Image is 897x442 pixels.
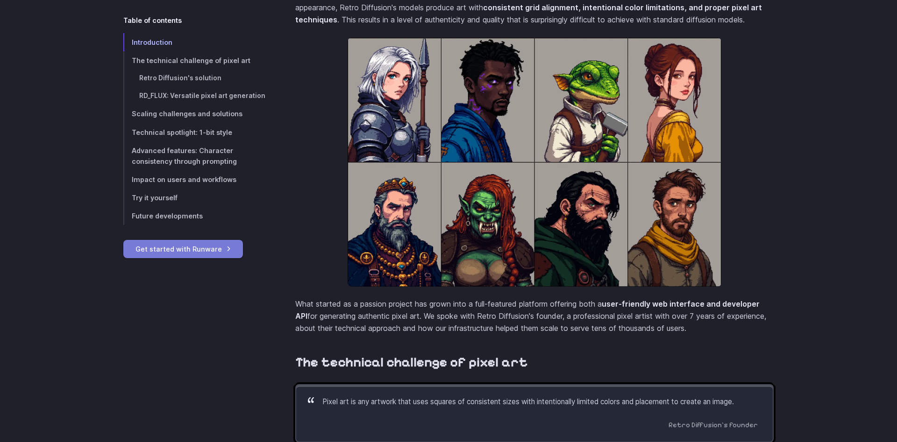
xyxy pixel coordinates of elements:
a: Impact on users and workflows [123,170,265,189]
span: Retro Diffusion's solution [139,74,221,82]
span: Future developments [132,212,203,220]
span: Technical spotlight: 1-bit style [132,128,232,136]
span: RD_FLUX: Versatile pixel art generation [139,92,265,99]
span: Introduction [132,38,172,46]
a: Technical spotlight: 1-bit style [123,123,265,141]
cite: Retro Diffusion's founder [311,419,758,430]
span: Try it yourself [132,194,178,202]
a: RD_FLUX: Versatile pixel art generation [123,87,265,105]
img: a grid of eight pixel art character portraits, including a knight, a mage, a lizard blacksmith, a... [348,38,721,287]
strong: consistent grid alignment, intentional color limitations, and proper pixel art techniques [295,3,762,24]
a: Retro Diffusion's solution [123,70,265,87]
p: What started as a passion project has grown into a full-featured platform offering both a for gen... [295,298,774,334]
p: Pixel art is any artwork that uses squares of consistent sizes with intentionally limited colors ... [322,396,758,407]
a: Scaling challenges and solutions [123,105,265,123]
span: Impact on users and workflows [132,175,236,183]
a: The technical challenge of pixel art [295,354,528,371]
a: The technical challenge of pixel art [123,51,265,70]
span: Advanced features: Character consistency through prompting [132,147,237,165]
a: Future developments [123,207,265,225]
span: The technical challenge of pixel art [132,56,250,64]
span: Scaling challenges and solutions [132,110,242,118]
a: Get started with Runware [123,240,243,258]
strong: user-friendly web interface and developer API [295,299,760,321]
a: Introduction [123,33,265,51]
a: Try it yourself [123,189,265,207]
a: Advanced features: Character consistency through prompting [123,141,265,170]
span: Table of contents [123,15,182,26]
